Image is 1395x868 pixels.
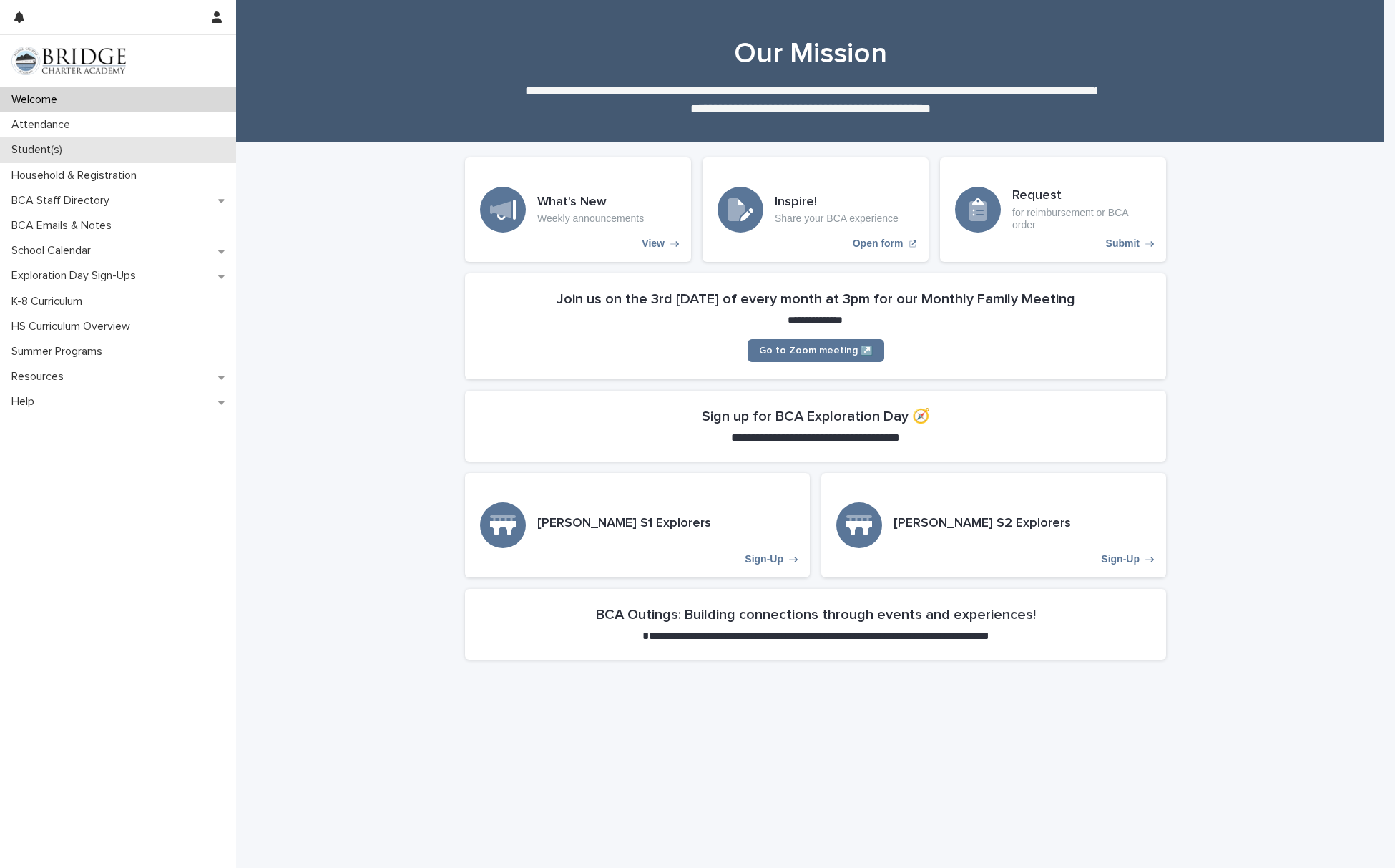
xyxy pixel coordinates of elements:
[775,213,899,225] p: Share your BCA experience
[596,606,1036,623] h2: BCA Outings: Building connections through events and experiences!
[6,269,147,283] p: Exploration Day Sign-Ups
[642,238,665,250] p: View
[6,169,148,182] p: Household & Registration
[702,408,930,425] h2: Sign up for BCA Exploration Day 🧭
[894,516,1071,532] h3: [PERSON_NAME] S2 Explorers
[703,157,929,262] a: Open form
[853,238,904,250] p: Open form
[6,395,46,409] p: Help
[537,516,711,532] h3: [PERSON_NAME] S1 Explorers
[6,295,94,308] p: K-8 Curriculum
[1012,207,1151,231] p: for reimbursement or BCA order
[821,473,1166,577] a: Sign-Up
[748,339,884,362] a: Go to Zoom meeting ↗️
[6,93,69,107] p: Welcome
[465,157,691,262] a: View
[537,195,644,210] h3: What's New
[1106,238,1140,250] p: Submit
[6,345,114,359] p: Summer Programs
[6,244,102,258] p: School Calendar
[465,473,810,577] a: Sign-Up
[6,320,142,333] p: HS Curriculum Overview
[6,143,74,157] p: Student(s)
[759,346,873,356] span: Go to Zoom meeting ↗️
[11,47,126,75] img: V1C1m3IdTEidaUdm9Hs0
[460,36,1161,71] h1: Our Mission
[745,553,783,565] p: Sign-Up
[1012,188,1151,204] h3: Request
[557,291,1075,308] h2: Join us on the 3rd [DATE] of every month at 3pm for our Monthly Family Meeting
[1101,553,1140,565] p: Sign-Up
[6,118,82,132] p: Attendance
[6,370,75,384] p: Resources
[6,219,123,233] p: BCA Emails & Notes
[775,195,899,210] h3: Inspire!
[537,213,644,225] p: Weekly announcements
[6,194,121,208] p: BCA Staff Directory
[940,157,1166,262] a: Submit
